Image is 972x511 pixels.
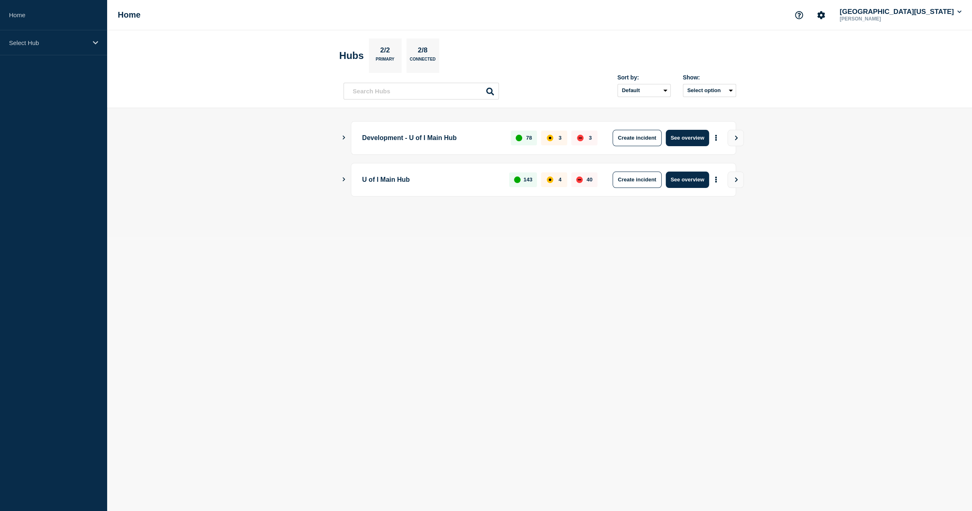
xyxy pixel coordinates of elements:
[727,172,744,188] button: View
[589,135,592,141] p: 3
[339,50,364,61] h2: Hubs
[516,135,522,141] div: up
[377,46,393,57] p: 2/2
[343,83,499,99] input: Search Hubs
[666,172,709,188] button: See overview
[547,176,553,183] div: affected
[547,135,553,141] div: affected
[577,135,584,141] div: down
[838,16,923,22] p: [PERSON_NAME]
[415,46,431,57] p: 2/8
[838,8,963,16] button: [GEOGRAPHIC_DATA][US_STATE]
[523,176,532,183] p: 143
[559,135,561,141] p: 3
[410,57,435,66] p: Connected
[727,130,744,146] button: View
[9,39,88,46] p: Select Hub
[586,176,592,183] p: 40
[376,57,395,66] p: Primary
[790,7,808,24] button: Support
[118,10,141,20] h1: Home
[613,172,662,188] button: Create incident
[362,172,500,188] p: U of I Main Hub
[342,135,346,141] button: Show Connected Hubs
[666,130,709,146] button: See overview
[711,172,721,187] button: More actions
[559,176,561,183] p: 4
[683,74,736,81] div: Show:
[617,74,671,81] div: Sort by:
[576,176,583,183] div: down
[813,7,830,24] button: Account settings
[514,176,521,183] div: up
[617,84,671,97] select: Sort by
[342,176,346,183] button: Show Connected Hubs
[711,130,721,145] button: More actions
[683,84,736,97] button: Select option
[526,135,532,141] p: 78
[362,130,502,146] p: Development - U of I Main Hub
[613,130,662,146] button: Create incident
